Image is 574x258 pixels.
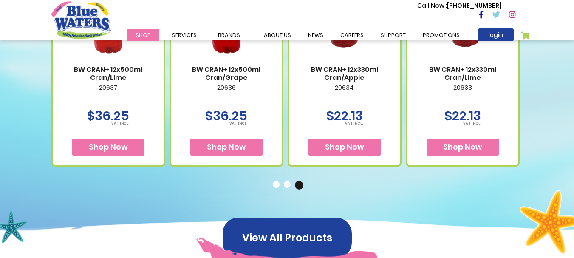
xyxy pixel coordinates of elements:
p: 20636 [180,84,273,102]
span: Shop Now [89,142,128,152]
button: 3 of 3 [295,181,303,190]
span: Brands [218,31,240,39]
span: Services [172,31,197,39]
button: Shop Now [308,139,381,156]
p: [PHONE_NUMBER] [417,1,502,10]
a: Promotions [414,29,468,41]
p: 20634 [298,84,391,102]
span: Shop [136,31,151,39]
span: $36.25 [87,107,129,125]
button: Shop Now [72,139,144,156]
span: Shop Now [207,142,246,152]
a: about us [255,29,300,41]
button: Shop Now [190,139,263,156]
span: Call Now : [417,1,447,10]
a: BW CRAN+ 12x500ml Cran/Lime [62,65,155,82]
button: Shop Now [427,139,499,156]
span: $22.13 [326,107,363,125]
span: $22.13 [444,107,481,125]
a: BW CRAN+ 12x500ml Cran/Grape [180,65,273,82]
a: News [300,29,332,41]
a: store logo [51,1,111,39]
p: 20637 [62,84,155,102]
a: login [478,28,514,41]
a: BW CRAN+ 12x330ml Cran/Apple [298,65,391,82]
a: careers [332,29,372,41]
button: 2 of 3 [284,181,292,190]
span: $36.25 [205,107,247,125]
p: 20633 [416,84,509,102]
a: BW CRAN+ 12x330ml Cran/Lime [416,65,509,82]
a: View All Products [223,232,352,242]
button: 1 of 3 [273,181,281,190]
span: Shop Now [443,142,482,152]
span: Shop Now [325,142,364,152]
a: support [372,29,414,41]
